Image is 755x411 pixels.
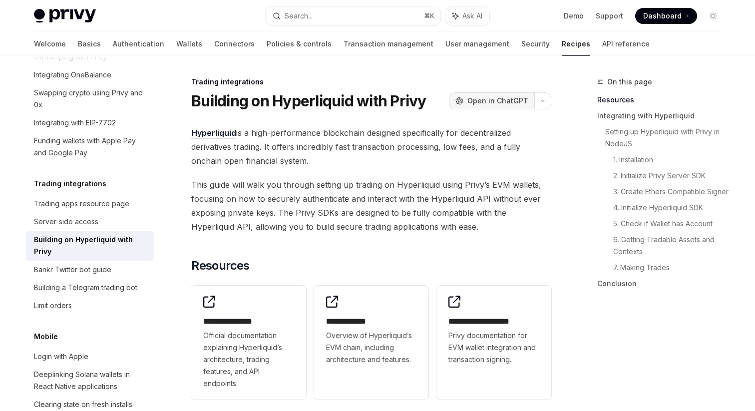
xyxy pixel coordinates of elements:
[191,286,306,400] a: **** **** **** *Official documentation explaining Hyperliquid’s architecture, trading features, a...
[26,261,154,279] a: Bankr Twitter bot guide
[34,69,111,81] div: Integrating OneBalance
[26,279,154,297] a: Building a Telegram trading bot
[26,84,154,114] a: Swapping crypto using Privy and 0x
[34,282,137,294] div: Building a Telegram trading bot
[26,366,154,396] a: Deeplinking Solana wallets in React Native applications
[34,331,58,343] h5: Mobile
[191,128,236,138] a: Hyperliquid
[643,11,682,21] span: Dashboard
[191,92,426,110] h1: Building on Hyperliquid with Privy
[34,216,98,228] div: Server-side access
[607,76,652,88] span: On this page
[602,32,650,56] a: API reference
[605,124,729,152] a: Setting up Hyperliquid with Privy in NodeJS
[448,330,539,366] span: Privy documentation for EVM wallet integration and transaction signing.
[705,8,721,24] button: Toggle dark mode
[597,108,729,124] a: Integrating with Hyperliquid
[191,77,551,87] div: Trading integrations
[26,231,154,261] a: Building on Hyperliquid with Privy
[635,8,697,24] a: Dashboard
[436,286,551,400] a: **** **** **** *****Privy documentation for EVM wallet integration and transaction signing.
[613,216,729,232] a: 5. Check if Wallet has Account
[445,32,509,56] a: User management
[613,232,729,260] a: 6. Getting Tradable Assets and Contexts
[445,7,489,25] button: Ask AI
[521,32,550,56] a: Security
[26,195,154,213] a: Trading apps resource page
[613,184,729,200] a: 3. Create Ethers Compatible Signer
[34,117,116,129] div: Integrating with EIP-7702
[34,198,129,210] div: Trading apps resource page
[34,264,111,276] div: Bankr Twitter bot guide
[26,348,154,366] a: Login with Apple
[34,135,148,159] div: Funding wallets with Apple Pay and Google Pay
[564,11,584,21] a: Demo
[467,96,528,106] span: Open in ChatGPT
[449,92,534,109] button: Open in ChatGPT
[34,87,148,111] div: Swapping crypto using Privy and 0x
[285,10,313,22] div: Search...
[597,276,729,292] a: Conclusion
[113,32,164,56] a: Authentication
[326,330,417,366] span: Overview of Hyperliquid’s EVM chain, including architecture and features.
[34,399,132,411] div: Clearing state on fresh installs
[266,7,440,25] button: Search...⌘K
[613,200,729,216] a: 4. Initialize Hyperliquid SDK
[176,32,202,56] a: Wallets
[613,152,729,168] a: 1. Installation
[203,330,294,390] span: Official documentation explaining Hyperliquid’s architecture, trading features, and API endpoints.
[344,32,433,56] a: Transaction management
[26,297,154,315] a: Limit orders
[26,213,154,231] a: Server-side access
[267,32,332,56] a: Policies & controls
[191,126,551,168] span: is a high-performance blockchain designed specifically for decentralized derivatives trading. It ...
[26,132,154,162] a: Funding wallets with Apple Pay and Google Pay
[34,351,88,363] div: Login with Apple
[26,66,154,84] a: Integrating OneBalance
[78,32,101,56] a: Basics
[34,369,148,393] div: Deeplinking Solana wallets in React Native applications
[424,12,434,20] span: ⌘ K
[34,234,148,258] div: Building on Hyperliquid with Privy
[596,11,623,21] a: Support
[597,92,729,108] a: Resources
[191,178,551,234] span: This guide will walk you through setting up trading on Hyperliquid using Privy’s EVM wallets, foc...
[314,286,429,400] a: **** **** ***Overview of Hyperliquid’s EVM chain, including architecture and features.
[613,260,729,276] a: 7. Making Trades
[34,32,66,56] a: Welcome
[34,9,96,23] img: light logo
[462,11,482,21] span: Ask AI
[214,32,255,56] a: Connectors
[562,32,590,56] a: Recipes
[613,168,729,184] a: 2. Initialize Privy Server SDK
[26,114,154,132] a: Integrating with EIP-7702
[191,258,250,274] span: Resources
[34,178,106,190] h5: Trading integrations
[34,300,72,312] div: Limit orders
